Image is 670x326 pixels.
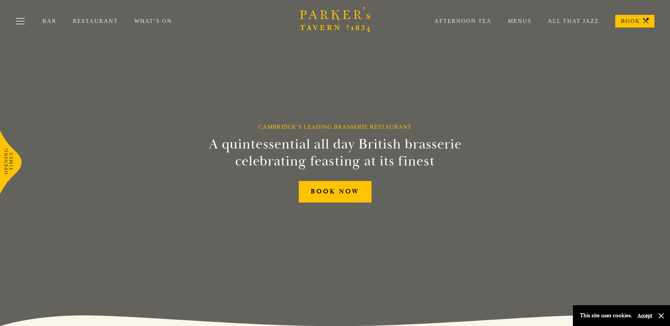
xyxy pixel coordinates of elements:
h1: Cambridge’s Leading Brasserie Restaurant [259,123,411,130]
p: This site uses cookies. [580,310,632,321]
h2: A quintessential all day British brasserie celebrating feasting at its finest [174,136,496,170]
button: Close and accept [658,312,665,319]
button: Accept [638,312,652,319]
a: BOOK NOW [299,181,372,203]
